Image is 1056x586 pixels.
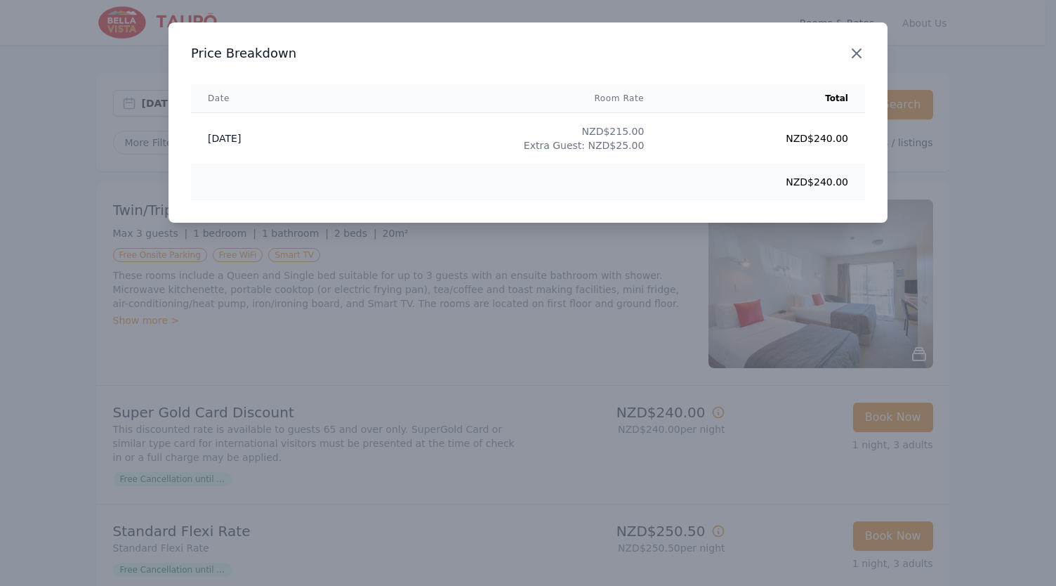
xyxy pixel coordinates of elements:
[661,84,865,113] th: Total
[661,164,865,200] td: NZD$240.00
[334,84,661,113] th: Room Rate
[661,113,865,164] td: NZD$240.00
[191,113,334,164] td: [DATE]
[350,138,645,152] div: Extra Guest: NZD$25.00
[191,45,865,62] h3: Price Breakdown
[191,84,334,113] th: Date
[334,113,661,164] td: NZD$215.00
